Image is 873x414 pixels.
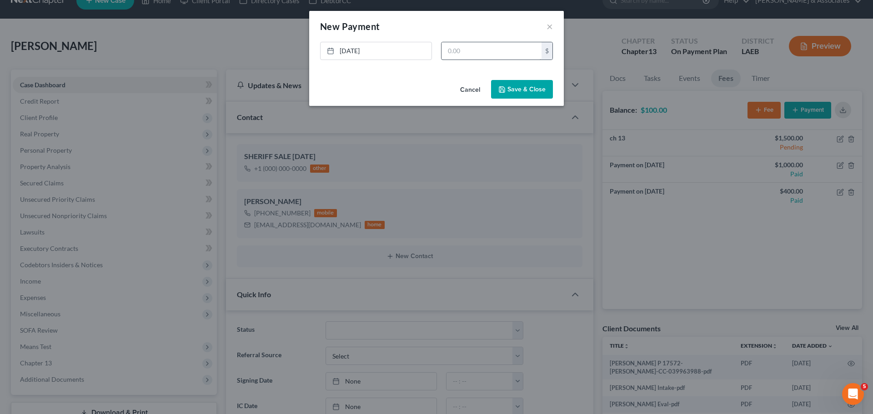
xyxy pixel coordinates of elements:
button: Save & Close [491,80,553,99]
div: $ [542,42,552,60]
button: Cancel [453,81,487,99]
input: 0.00 [442,42,542,60]
iframe: Intercom live chat [842,383,864,405]
button: × [547,21,553,32]
span: 5 [861,383,868,390]
a: [DATE] [321,42,431,60]
span: New Payment [320,21,380,32]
